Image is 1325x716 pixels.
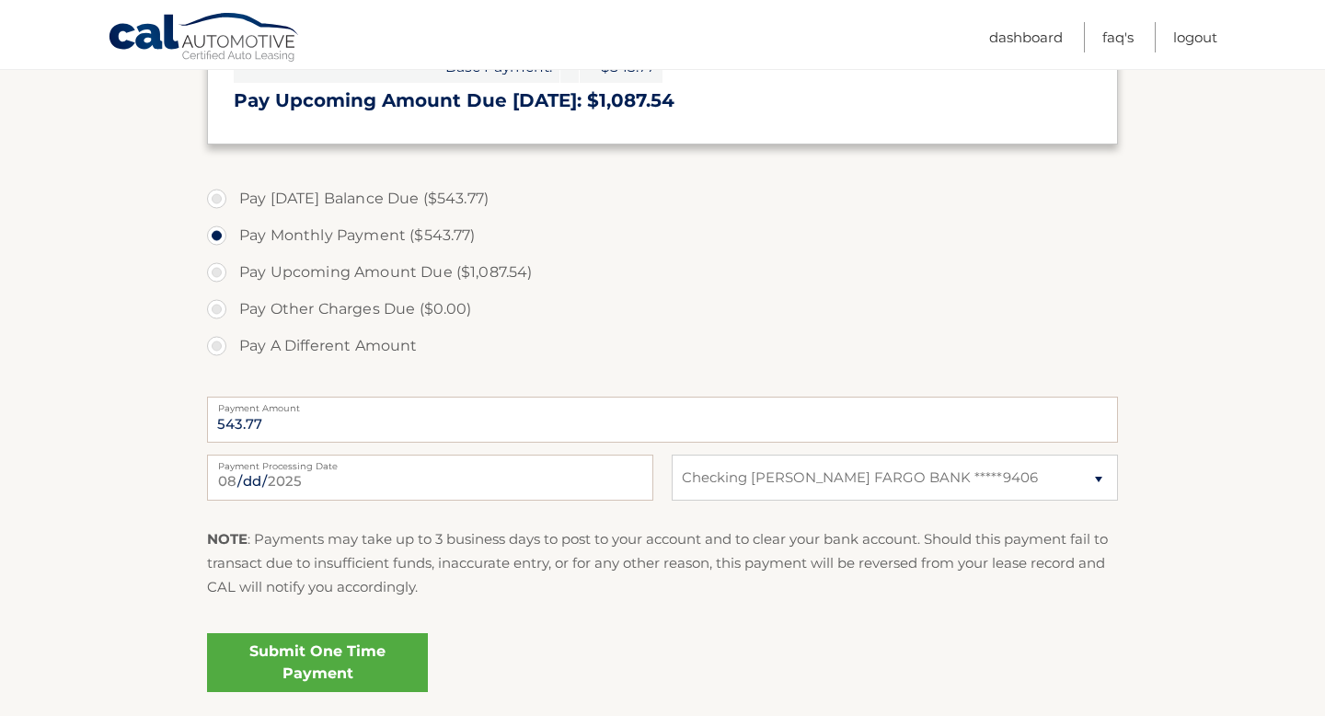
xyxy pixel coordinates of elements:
[1173,22,1217,52] a: Logout
[207,633,428,692] a: Submit One Time Payment
[207,397,1118,443] input: Payment Amount
[207,530,248,548] strong: NOTE
[207,291,1118,328] label: Pay Other Charges Due ($0.00)
[207,217,1118,254] label: Pay Monthly Payment ($543.77)
[207,254,1118,291] label: Pay Upcoming Amount Due ($1,087.54)
[234,89,1091,112] h3: Pay Upcoming Amount Due [DATE]: $1,087.54
[1102,22,1134,52] a: FAQ's
[207,397,1118,411] label: Payment Amount
[207,455,653,501] input: Payment Date
[207,180,1118,217] label: Pay [DATE] Balance Due ($543.77)
[207,328,1118,364] label: Pay A Different Amount
[207,455,653,469] label: Payment Processing Date
[989,22,1063,52] a: Dashboard
[207,527,1118,600] p: : Payments may take up to 3 business days to post to your account and to clear your bank account....
[108,12,301,65] a: Cal Automotive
